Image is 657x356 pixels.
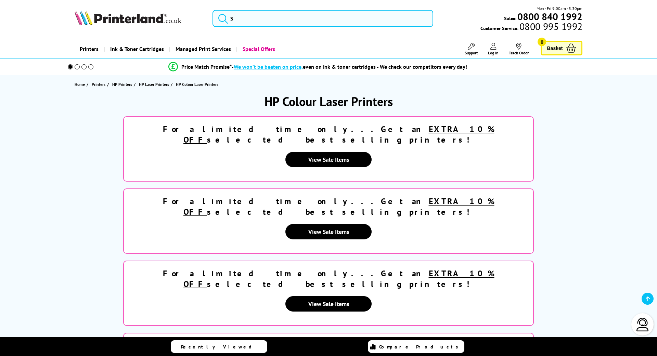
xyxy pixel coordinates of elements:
a: Track Order [509,43,529,55]
input: S [212,10,433,27]
u: EXTRA 10% OFF [183,268,494,289]
span: Price Match Promise* [181,63,232,70]
h1: HP Colour Laser Printers [62,93,595,109]
u: EXTRA 10% OFF [183,196,494,217]
a: Printers [92,81,107,88]
a: HP Printers [112,81,134,88]
a: View Sale Items [285,296,372,312]
span: Customer Service: [480,23,582,31]
span: Support [465,50,478,55]
span: Log In [488,50,499,55]
img: user-headset-light.svg [636,318,649,331]
a: Ink & Toner Cartridges [104,40,169,58]
span: HP Printers [112,81,132,88]
strong: For a limited time only...Get an selected best selling printers! [163,196,494,217]
a: Home [75,81,87,88]
span: 0 [538,38,546,46]
span: 0800 995 1992 [518,23,582,30]
a: 0800 840 1992 [516,13,582,20]
strong: For a limited time only...Get an selected best selling printers! [163,124,494,145]
span: Basket [547,43,563,53]
a: View Sale Items [285,152,372,167]
strong: For a limited time only...Get an selected best selling printers! [163,268,494,289]
a: Recently Viewed [171,340,267,353]
span: HP Colour Laser Printers [176,82,218,87]
a: HP Laser Printers [139,81,171,88]
a: Managed Print Services [169,40,236,58]
span: Ink & Toner Cartridges [110,40,164,58]
u: EXTRA 10% OFF [183,124,494,145]
span: Recently Viewed [181,344,259,350]
span: Printers [92,81,105,88]
a: Compare Products [368,340,464,353]
span: Sales: [504,15,516,22]
li: modal_Promise [58,61,577,73]
a: Special Offers [236,40,280,58]
a: Printers [75,40,104,58]
span: Compare Products [379,344,462,350]
a: View Sale Items [285,224,372,239]
span: HP Laser Printers [139,81,169,88]
span: Mon - Fri 9:00am - 5:30pm [537,5,582,12]
a: Support [465,43,478,55]
a: Basket 0 [541,41,582,55]
span: We won’t be beaten on price, [234,63,303,70]
b: 0800 840 1992 [517,10,582,23]
div: - even on ink & toner cartridges - We check our competitors every day! [232,63,467,70]
a: Printerland Logo [75,10,204,27]
a: Log In [488,43,499,55]
img: Printerland Logo [75,10,181,25]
